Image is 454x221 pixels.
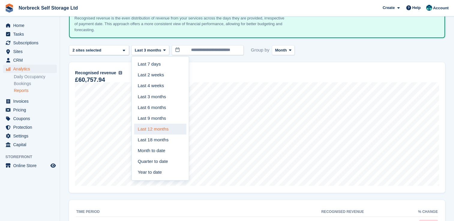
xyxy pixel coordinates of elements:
a: Last 7 days [134,59,186,70]
a: menu [3,97,57,105]
span: Home [13,21,49,30]
a: menu [3,56,57,64]
a: Quarter to date [134,156,186,167]
th: Time period [76,207,205,217]
span: Online Store [13,161,49,170]
span: Account [433,5,449,11]
a: Last 18 months [134,134,186,145]
a: menu [3,114,57,123]
a: Last 3 months [134,91,186,102]
span: Month [275,47,287,53]
a: menu [3,132,57,140]
span: Storefront [5,154,60,160]
img: Sally King [426,5,432,11]
span: Coupons [13,114,49,123]
span: Last 3 months [135,47,161,53]
img: icon-info-grey-7440780725fd019a000dd9b08b2336e03edf1995a4989e88bcd33f0948082b44.svg [119,71,122,75]
div: £60,757.94 [75,77,105,82]
a: menu [3,47,57,56]
span: Analytics [13,65,49,73]
span: Tasks [13,30,49,38]
div: 2 sites selected [71,47,104,53]
a: Last 2 weeks [134,70,186,81]
a: menu [3,21,57,30]
a: Last 6 months [134,102,186,113]
a: Last 12 months [134,124,186,134]
a: menu [3,140,57,149]
span: Help [412,5,421,11]
span: CRM [13,56,49,64]
a: menu [3,65,57,73]
a: menu [3,106,57,114]
a: Month to date [134,145,186,156]
span: Subscriptions [13,39,49,47]
span: Group by [251,45,269,55]
span: Capital [13,140,49,149]
a: menu [3,39,57,47]
a: Last 9 months [134,113,186,124]
button: Last 3 months [131,45,169,55]
span: Create [383,5,395,11]
a: menu [3,161,57,170]
a: menu [3,123,57,131]
span: Invoices [13,97,49,105]
span: Pricing [13,106,49,114]
a: Bookings [14,81,57,87]
span: Recognised revenue [75,70,116,76]
a: Daily Occupancy [14,74,57,80]
span: Sites [13,47,49,56]
p: Recognised revenue is the even distribution of revenue from your services across the days they ar... [74,15,284,33]
th: Recognised revenue [205,207,364,217]
a: Reports [14,88,57,93]
button: Month [272,45,295,55]
a: Preview store [50,162,57,169]
img: stora-icon-8386f47178a22dfd0bd8f6a31ec36ba5ce8667c1dd55bd0f319d3a0aa187defe.svg [5,4,14,13]
a: Norbreck Self Storage Ltd [16,3,80,13]
a: Last 4 weeks [134,81,186,91]
span: Protection [13,123,49,131]
span: Settings [13,132,49,140]
a: menu [3,30,57,38]
a: Year to date [134,167,186,178]
th: % change [364,207,438,217]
